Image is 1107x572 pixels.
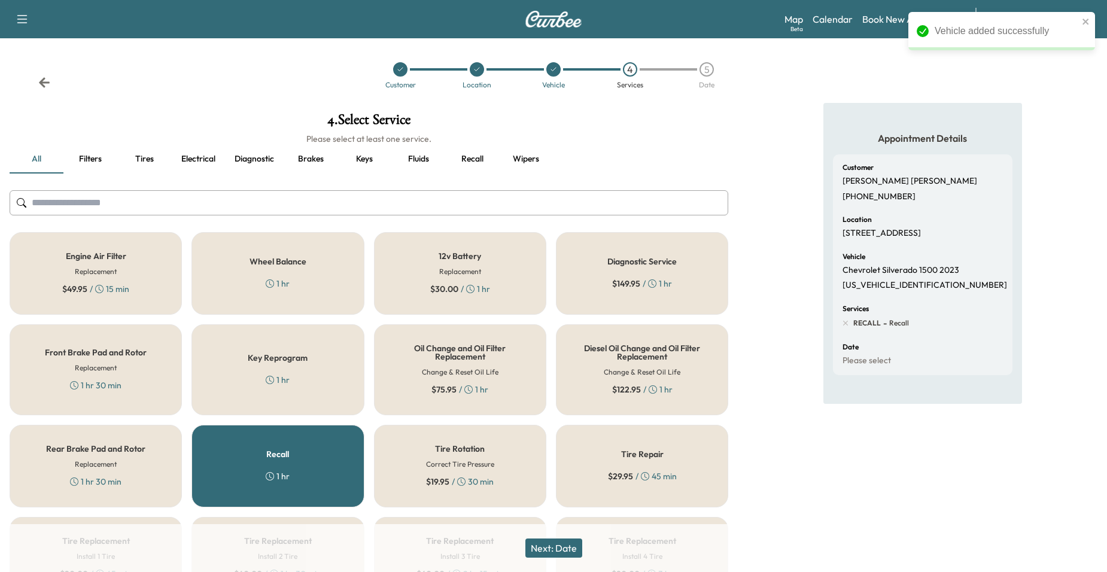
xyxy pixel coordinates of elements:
[881,317,887,329] span: -
[391,145,445,174] button: Fluids
[862,12,963,26] a: Book New Appointment
[385,81,416,89] div: Customer
[621,450,664,458] h5: Tire Repair
[394,344,527,361] h5: Oil Change and Oil Filter Replacement
[62,283,87,295] span: $ 49.95
[607,257,677,266] h5: Diagnostic Service
[843,280,1007,291] p: [US_VEHICLE_IDENTIFICATION_NUMBER]
[833,132,1012,145] h5: Appointment Details
[75,266,117,277] h6: Replacement
[70,476,121,488] div: 1 hr 30 min
[853,318,881,328] span: RECALL
[542,81,565,89] div: Vehicle
[525,11,582,28] img: Curbee Logo
[75,363,117,373] h6: Replacement
[10,112,728,133] h1: 4 . Select Service
[426,476,449,488] span: $ 19.95
[887,318,909,328] span: Recall
[843,191,916,202] p: [PHONE_NUMBER]
[843,228,921,239] p: [STREET_ADDRESS]
[439,252,481,260] h5: 12v Battery
[813,12,853,26] a: Calendar
[843,253,865,260] h6: Vehicle
[62,283,129,295] div: / 15 min
[843,164,874,171] h6: Customer
[843,305,869,312] h6: Services
[700,62,714,77] div: 5
[608,470,677,482] div: / 45 min
[422,367,498,378] h6: Change & Reset Oil Life
[699,81,714,89] div: Date
[337,145,391,174] button: Keys
[431,384,488,395] div: / 1 hr
[10,145,728,174] div: basic tabs example
[843,176,977,187] p: [PERSON_NAME] [PERSON_NAME]
[843,265,959,276] p: Chevrolet Silverado 1500 2023
[576,344,708,361] h5: Diesel Oil Change and Oil Filter Replacement
[604,367,680,378] h6: Change & Reset Oil Life
[935,24,1078,38] div: Vehicle added successfully
[612,278,672,290] div: / 1 hr
[266,374,290,386] div: 1 hr
[426,476,494,488] div: / 30 min
[46,445,145,453] h5: Rear Brake Pad and Rotor
[45,348,147,357] h5: Front Brake Pad and Rotor
[10,133,728,145] h6: Please select at least one service.
[225,145,284,174] button: Diagnostic
[63,145,117,174] button: Filters
[38,77,50,89] div: Back
[525,538,582,558] button: Next: Date
[266,278,290,290] div: 1 hr
[248,354,308,362] h5: Key Reprogram
[439,266,481,277] h6: Replacement
[612,384,673,395] div: / 1 hr
[617,81,643,89] div: Services
[10,145,63,174] button: all
[612,278,640,290] span: $ 149.95
[70,379,121,391] div: 1 hr 30 min
[790,25,803,34] div: Beta
[843,343,859,351] h6: Date
[608,470,633,482] span: $ 29.95
[284,145,337,174] button: Brakes
[499,145,553,174] button: Wipers
[250,257,306,266] h5: Wheel Balance
[463,81,491,89] div: Location
[431,384,457,395] span: $ 75.95
[430,283,490,295] div: / 1 hr
[266,470,290,482] div: 1 hr
[430,283,458,295] span: $ 30.00
[266,450,289,458] h5: Recall
[171,145,225,174] button: Electrical
[445,145,499,174] button: Recall
[435,445,485,453] h5: Tire Rotation
[784,12,803,26] a: MapBeta
[426,459,494,470] h6: Correct Tire Pressure
[117,145,171,174] button: Tires
[75,459,117,470] h6: Replacement
[623,62,637,77] div: 4
[843,216,872,223] h6: Location
[66,252,126,260] h5: Engine Air Filter
[843,355,891,366] p: Please select
[612,384,641,395] span: $ 122.95
[1082,17,1090,26] button: close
